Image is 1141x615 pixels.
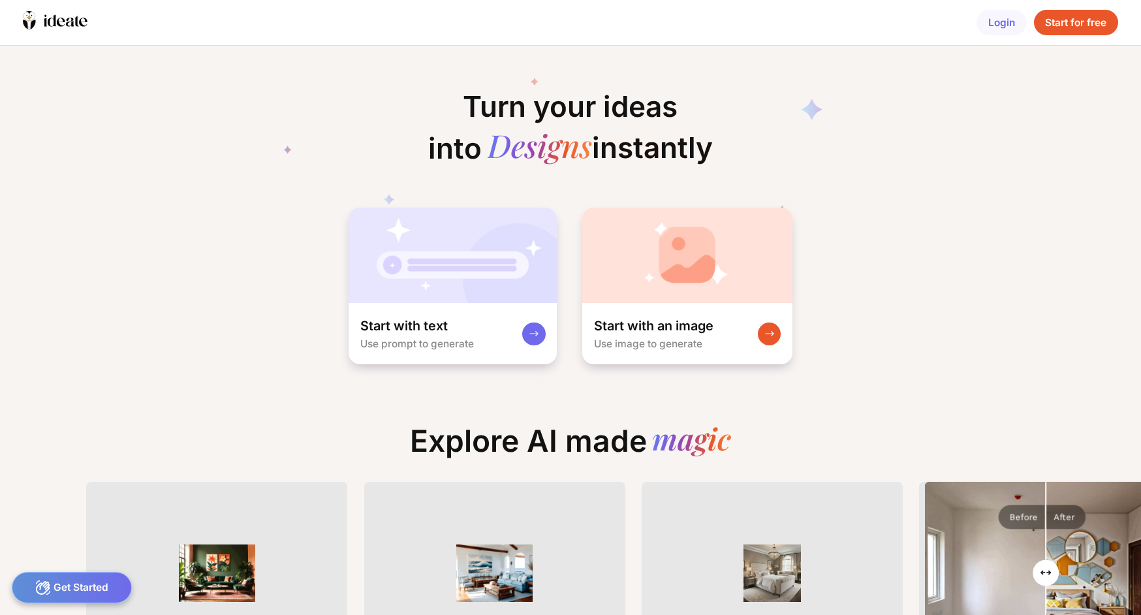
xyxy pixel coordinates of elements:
div: magic [652,423,731,459]
img: ThumbnailRustic%20Jungle.png [168,544,266,602]
div: Login [977,10,1026,36]
div: Start for free [1034,10,1118,36]
div: Get Started [12,572,133,603]
div: Start with text [360,317,448,334]
div: Start with an image [594,317,713,334]
div: Use image to generate [594,338,702,350]
img: startWithImageCardBg.jpg [582,208,792,303]
img: ThumbnailOceanlivingroom.png [446,544,544,602]
img: startWithTextCardBg.jpg [349,208,557,303]
div: Use prompt to generate [360,338,474,350]
img: Thumbnailexplore-image9.png [723,544,821,602]
div: Explore AI made [398,423,743,471]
